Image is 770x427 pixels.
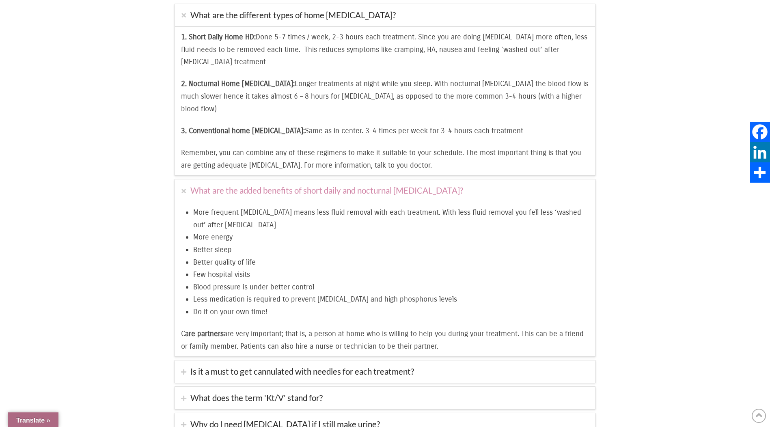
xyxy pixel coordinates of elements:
li: More frequent [MEDICAL_DATA] means less fluid removal with each treatment. With less fluid remova... [193,206,589,231]
li: Better quality of life [193,256,589,269]
a: What does the term 'Kt/V' stand for? [175,387,595,409]
li: Blood pressure is under better control [193,281,589,293]
strong: 3. Conventional home [MEDICAL_DATA]: [181,126,305,135]
strong: 2. Nocturnal Home [MEDICAL_DATA]: [181,79,295,88]
span: Translate » [16,417,50,424]
li: Less medication is required to prevent [MEDICAL_DATA] and high phosphorus levels [193,293,589,306]
a: LinkedIn [750,142,770,162]
a: What are the added benefits of short daily and nocturnal [MEDICAL_DATA]? [175,179,595,202]
strong: are partners [185,329,224,338]
p: Remember, you can combine any of these regimens to make it suitable to your schedule. The most im... [181,147,589,171]
p: C are very important; that is, a person at home who is willing to help you during your treatment.... [181,328,589,352]
a: Is it a must to get cannulated with needles for each treatment? [175,360,595,383]
li: Do it on your own time! [193,306,589,318]
p: Same as in center. 3-4 times per week for 3-4 hours each treatment [181,125,589,137]
a: Back to Top [752,409,766,423]
strong: 1. Short Daily Home HD: [181,32,256,41]
a: What are the different types of home [MEDICAL_DATA]? [175,4,595,26]
li: Better sleep [193,244,589,256]
li: More energy [193,231,589,244]
li: Few hospital visits [193,268,589,281]
a: Facebook [750,122,770,142]
div: Done 5-7 times / week, 2-3 hours each treatment. Since you are doing [MEDICAL_DATA] more often, l... [175,26,595,175]
p: Longer treatments at night while you sleep. With nocturnal [MEDICAL_DATA] the blood flow is much ... [181,78,589,115]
